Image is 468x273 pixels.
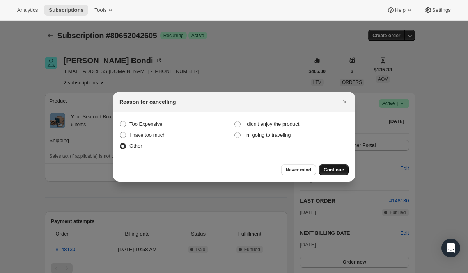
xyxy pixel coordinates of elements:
[244,132,291,138] span: I'm going to traveling
[90,5,119,16] button: Tools
[339,96,350,107] button: Close
[432,7,451,13] span: Settings
[119,98,176,106] h2: Reason for cancelling
[281,164,316,175] button: Never mind
[49,7,83,13] span: Subscriptions
[17,7,38,13] span: Analytics
[324,167,344,173] span: Continue
[286,167,311,173] span: Never mind
[129,121,163,127] span: Too Expensive
[44,5,88,16] button: Subscriptions
[420,5,456,16] button: Settings
[12,5,43,16] button: Analytics
[382,5,418,16] button: Help
[441,239,460,257] div: Open Intercom Messenger
[129,143,142,149] span: Other
[244,121,299,127] span: I didn't enjoy the product
[94,7,106,13] span: Tools
[129,132,166,138] span: I have too much
[395,7,405,13] span: Help
[319,164,349,175] button: Continue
